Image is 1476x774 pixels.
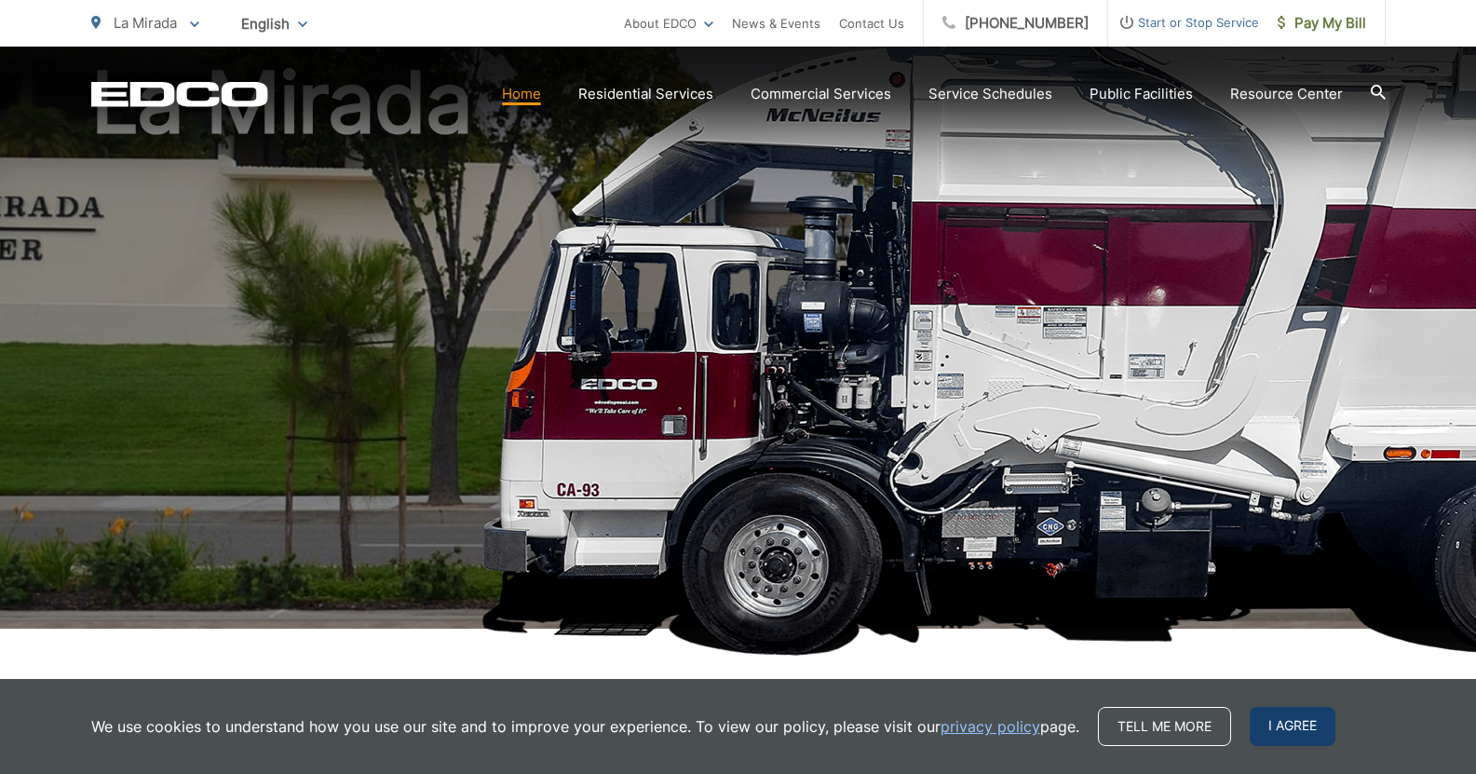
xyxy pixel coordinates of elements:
span: I agree [1250,707,1335,746]
span: English [227,7,321,40]
p: We use cookies to understand how you use our site and to improve your experience. To view our pol... [91,715,1079,738]
h1: La Mirada [91,56,1386,645]
span: La Mirada [114,14,177,32]
a: Tell me more [1098,707,1231,746]
a: Resource Center [1230,83,1343,105]
a: EDCD logo. Return to the homepage. [91,81,268,107]
a: Public Facilities [1090,83,1193,105]
a: privacy policy [941,715,1040,738]
a: News & Events [732,12,820,34]
a: Contact Us [839,12,904,34]
a: About EDCO [624,12,713,34]
a: Home [502,83,541,105]
a: Service Schedules [928,83,1052,105]
a: Commercial Services [751,83,891,105]
span: Pay My Bill [1278,12,1366,34]
a: Residential Services [578,83,713,105]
